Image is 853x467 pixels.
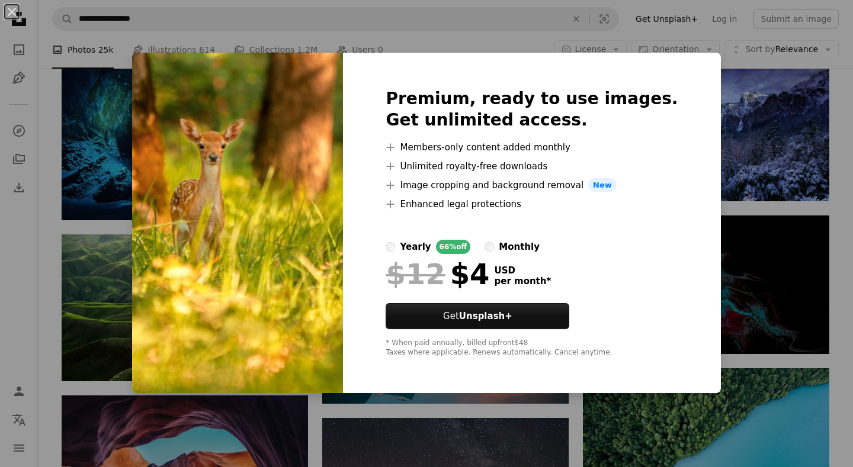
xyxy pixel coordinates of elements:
[386,259,445,289] span: $12
[485,242,494,252] input: monthly
[386,140,678,154] li: Members-only content added monthly
[386,242,395,252] input: yearly66%off
[400,240,431,254] div: yearly
[588,178,617,192] span: New
[386,197,678,211] li: Enhanced legal protections
[386,259,489,289] div: $4
[386,159,678,173] li: Unlimited royalty-free downloads
[132,53,343,394] img: premium_photo-1675847898334-5dcaffb65772
[386,339,678,358] div: * When paid annually, billed upfront $48 Taxes where applicable. Renews automatically. Cancel any...
[494,276,551,286] span: per month *
[386,303,569,329] button: GetUnsplash+
[436,240,471,254] div: 66% off
[459,311,512,321] strong: Unsplash+
[499,240,540,254] div: monthly
[386,88,678,131] h2: Premium, ready to use images. Get unlimited access.
[494,265,551,276] span: USD
[386,178,678,192] li: Image cropping and background removal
